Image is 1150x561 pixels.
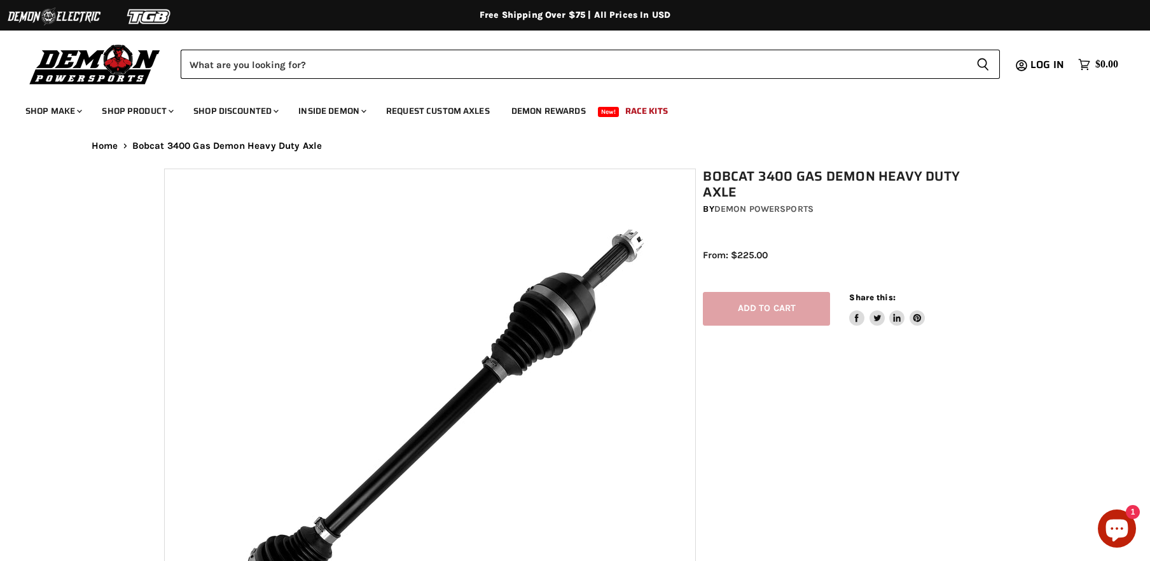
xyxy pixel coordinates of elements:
[16,98,90,124] a: Shop Make
[181,50,966,79] input: Search
[6,4,102,29] img: Demon Electric Logo 2
[1095,59,1118,71] span: $0.00
[102,4,197,29] img: TGB Logo 2
[1025,59,1072,71] a: Log in
[66,141,1084,151] nav: Breadcrumbs
[66,10,1084,21] div: Free Shipping Over $75 | All Prices In USD
[92,141,118,151] a: Home
[184,98,286,124] a: Shop Discounted
[616,98,677,124] a: Race Kits
[25,41,165,87] img: Demon Powersports
[502,98,595,124] a: Demon Rewards
[377,98,499,124] a: Request Custom Axles
[849,292,925,326] aside: Share this:
[92,98,181,124] a: Shop Product
[1072,55,1125,74] a: $0.00
[181,50,1000,79] form: Product
[703,249,768,261] span: From: $225.00
[849,293,895,302] span: Share this:
[1030,57,1064,73] span: Log in
[598,107,620,117] span: New!
[1094,509,1140,551] inbox-online-store-chat: Shopify online store chat
[966,50,1000,79] button: Search
[703,169,993,200] h1: Bobcat 3400 Gas Demon Heavy Duty Axle
[703,202,993,216] div: by
[16,93,1115,124] ul: Main menu
[289,98,374,124] a: Inside Demon
[714,204,814,214] a: Demon Powersports
[132,141,322,151] span: Bobcat 3400 Gas Demon Heavy Duty Axle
